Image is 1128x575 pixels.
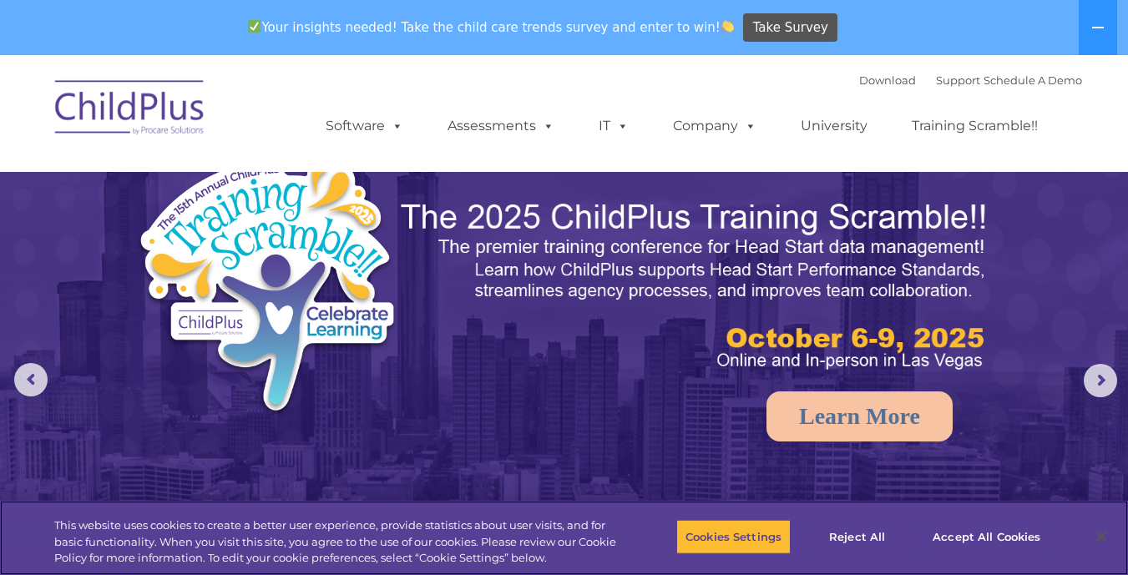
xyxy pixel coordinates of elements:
span: Take Survey [753,13,828,43]
img: ChildPlus by Procare Solutions [47,68,214,152]
div: This website uses cookies to create a better user experience, provide statistics about user visit... [54,517,620,567]
span: Phone number [232,179,303,191]
a: Learn More [766,391,953,441]
img: ✅ [248,20,261,33]
a: Software [309,109,420,143]
span: Your insights needed! Take the child care trends survey and enter to win! [241,11,741,43]
a: Download [859,73,916,87]
a: University [784,109,884,143]
button: Accept All Cookies [923,519,1050,554]
img: 👏 [721,20,734,33]
font: | [859,73,1082,87]
a: Take Survey [743,13,837,43]
a: Training Scramble!! [895,109,1055,143]
a: Schedule A Demo [984,73,1082,87]
button: Cookies Settings [676,519,791,554]
button: Close [1083,518,1120,555]
span: Last name [232,110,283,123]
a: Support [936,73,980,87]
a: Assessments [431,109,571,143]
a: IT [582,109,645,143]
a: Company [656,109,773,143]
button: Reject All [805,519,909,554]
